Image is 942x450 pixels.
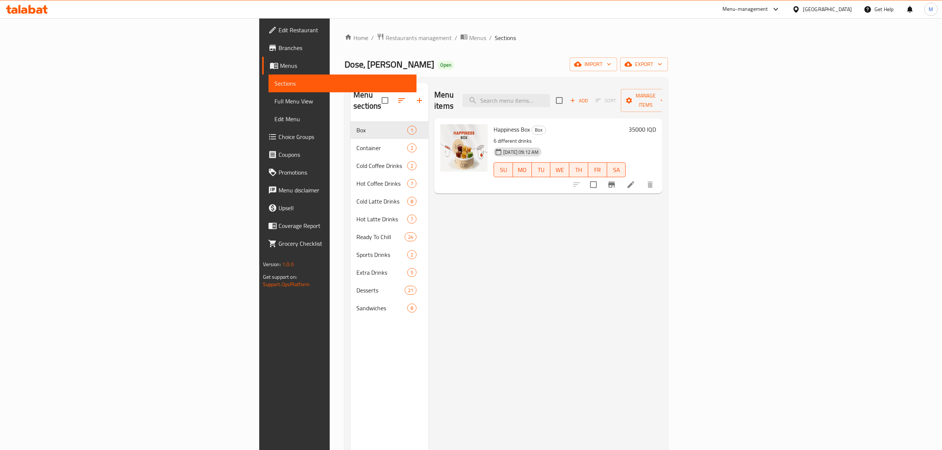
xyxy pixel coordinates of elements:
[405,232,416,241] div: items
[620,57,668,71] button: export
[405,286,416,295] div: items
[407,268,416,277] div: items
[262,181,416,199] a: Menu disclaimer
[513,162,532,177] button: MO
[570,57,617,71] button: import
[408,127,416,134] span: 1
[407,197,416,206] div: items
[408,305,416,312] span: 8
[495,33,516,42] span: Sections
[356,161,407,170] span: Cold Coffee Drinks
[262,57,416,75] a: Menus
[408,162,416,169] span: 2
[553,165,566,175] span: WE
[356,126,407,135] div: Box
[500,149,541,156] span: [DATE] 09:12 AM
[356,197,407,206] div: Cold Latte Drinks
[408,251,416,258] span: 2
[408,216,416,223] span: 7
[280,61,411,70] span: Menus
[350,210,428,228] div: Hot Latte Drinks7
[407,161,416,170] div: items
[462,94,550,107] input: search
[460,33,486,43] a: Menus
[274,115,411,123] span: Edit Menu
[569,162,588,177] button: TH
[262,146,416,163] a: Coupons
[279,168,411,177] span: Promotions
[929,5,933,13] span: M
[262,39,416,57] a: Branches
[434,89,454,112] h2: Menu items
[350,192,428,210] div: Cold Latte Drinks8
[393,92,411,109] span: Sort sections
[407,179,416,188] div: items
[572,165,585,175] span: TH
[269,75,416,92] a: Sections
[407,143,416,152] div: items
[356,250,407,259] span: Sports Drinks
[567,95,591,106] span: Add item
[531,126,546,135] div: Box
[377,93,393,108] span: Select all sections
[408,269,416,276] span: 5
[350,118,428,320] nav: Menu sections
[407,126,416,135] div: items
[356,304,407,312] span: Sandwiches
[263,279,310,289] a: Support.OpsPlatform
[350,139,428,157] div: Container2
[263,272,297,282] span: Get support on:
[408,180,416,187] span: 7
[603,176,620,193] button: Branch-specific-item
[550,162,569,177] button: WE
[641,176,659,193] button: delete
[350,299,428,317] div: Sandwiches8
[626,180,635,189] a: Edit menu item
[274,79,411,88] span: Sections
[803,5,852,13] div: [GEOGRAPHIC_DATA]
[455,33,457,42] li: /
[532,162,551,177] button: TU
[269,110,416,128] a: Edit Menu
[356,268,407,277] span: Extra Drinks
[576,60,611,69] span: import
[408,198,416,205] span: 8
[279,204,411,212] span: Upsell
[350,264,428,281] div: Extra Drinks5
[350,246,428,264] div: Sports Drinks2
[350,281,428,299] div: Desserts21
[497,165,510,175] span: SU
[350,121,428,139] div: Box1
[610,165,623,175] span: SA
[722,5,768,14] div: Menu-management
[356,215,407,224] span: Hot Latte Drinks
[407,215,416,224] div: items
[279,186,411,195] span: Menu disclaimer
[345,33,668,43] nav: breadcrumb
[516,165,529,175] span: MO
[263,259,281,269] span: Version:
[591,95,621,106] span: Select section first
[356,232,405,241] span: Ready To Chill
[356,179,407,188] span: Hot Coffee Drinks
[629,124,656,135] h6: 35000 IQD
[607,162,626,177] button: SA
[494,136,626,146] p: 6 different drinks
[279,239,411,248] span: Grocery Checklist
[405,234,416,241] span: 24
[356,143,407,152] span: Container
[279,43,411,52] span: Branches
[262,21,416,39] a: Edit Restaurant
[269,92,416,110] a: Full Menu View
[279,221,411,230] span: Coverage Report
[386,33,452,42] span: Restaurants management
[588,162,607,177] button: FR
[532,126,546,134] span: Box
[411,92,428,109] button: Add section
